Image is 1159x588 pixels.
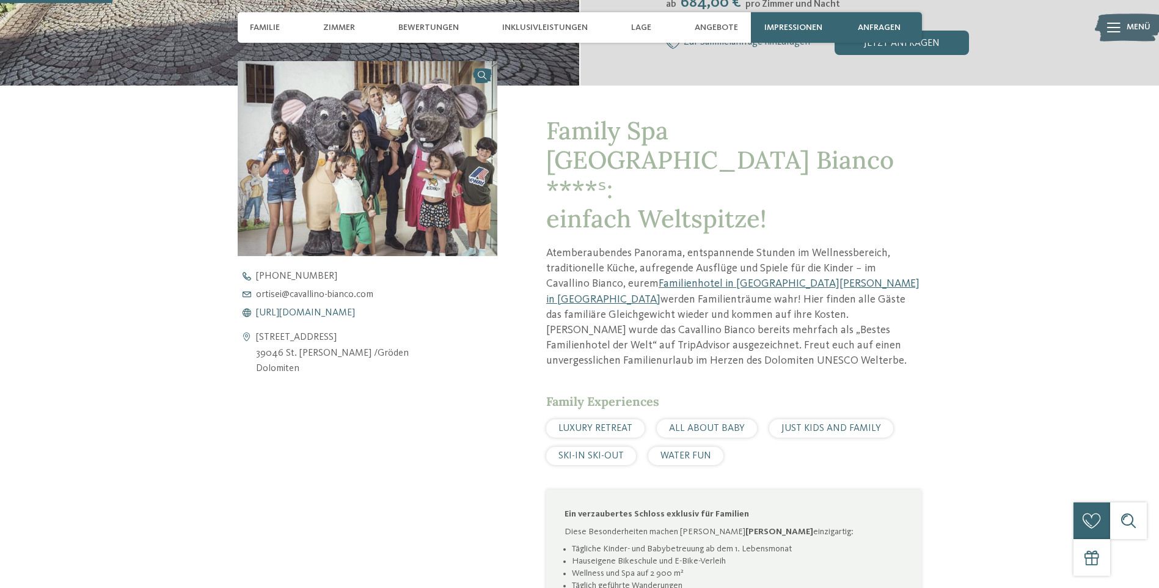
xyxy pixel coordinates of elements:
span: Family Spa [GEOGRAPHIC_DATA] Bianco ****ˢ: einfach Weltspitze! [546,115,894,234]
span: ortisei@ cavallino-bianco. com [256,290,373,300]
span: Familie [250,23,280,33]
span: [URL][DOMAIN_NAME] [256,308,355,318]
span: Family Experiences [546,394,659,409]
li: Wellness und Spa auf 2 900 m² [572,567,903,579]
p: Diese Besonderheiten machen [PERSON_NAME] einzigartig: [565,526,903,538]
span: Zimmer [323,23,355,33]
span: LUXURY RETREAT [558,424,632,433]
span: Impressionen [764,23,822,33]
span: ALL ABOUT BABY [669,424,745,433]
strong: Ein verzaubertes Schloss exklusiv für Familien [565,510,749,518]
a: [PHONE_NUMBER] [238,271,519,281]
a: Familienhotel in [GEOGRAPHIC_DATA][PERSON_NAME] in [GEOGRAPHIC_DATA] [546,278,920,304]
li: Hauseigene Bikeschule und E-Bike-Verleih [572,555,903,567]
span: Angebote [695,23,738,33]
strong: [PERSON_NAME] [745,527,813,536]
address: [STREET_ADDRESS] 39046 St. [PERSON_NAME] /Gröden Dolomiten [256,330,409,377]
span: Lage [631,23,651,33]
span: [PHONE_NUMBER] [256,271,337,281]
a: [URL][DOMAIN_NAME] [238,308,519,318]
span: anfragen [858,23,901,33]
span: Bewertungen [398,23,459,33]
span: JUST KIDS AND FAMILY [781,424,881,433]
img: Im Familienhotel in St. Ulrich in Gröden wunschlos glücklich [238,61,498,256]
li: Tägliche Kinder- und Babybetreuung ab dem 1. Lebensmonat [572,543,903,555]
a: ortisei@cavallino-bianco.com [238,290,519,300]
p: Atemberaubendes Panorama, entspannende Stunden im Wellnessbereich, traditionelle Küche, aufregend... [546,246,921,369]
span: SKI-IN SKI-OUT [558,451,624,461]
span: WATER FUN [660,451,711,461]
span: Inklusivleistungen [502,23,588,33]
